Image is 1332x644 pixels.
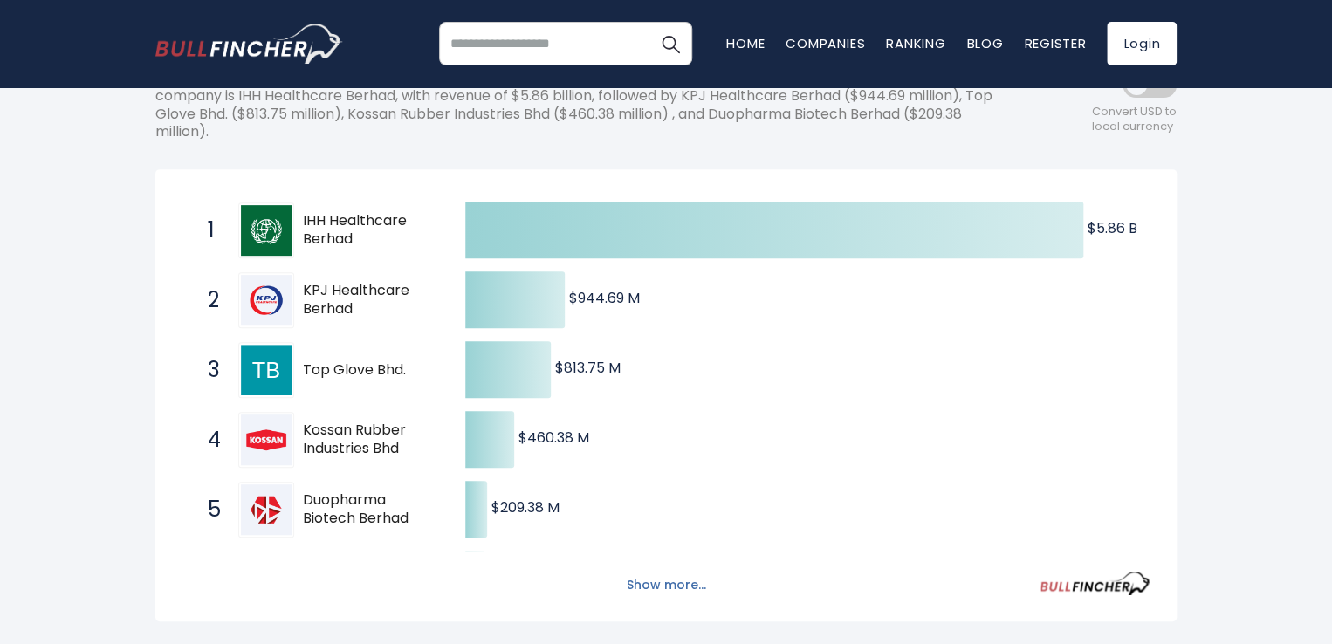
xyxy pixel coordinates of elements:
[303,491,435,528] span: Duopharma Biotech Berhad
[303,212,435,249] span: IHH Healthcare Berhad
[241,275,292,325] img: KPJ Healthcare Berhad
[966,34,1003,52] a: Blog
[1092,105,1177,134] span: Convert USD to local currency
[241,484,292,535] img: Duopharma Biotech Berhad
[241,205,292,256] img: IHH Healthcare Berhad
[155,24,343,64] img: bullfincher logo
[726,34,765,52] a: Home
[155,69,1020,141] p: The following shows the ranking of the largest Malaysian companies by revenue(TTM). The top-ranki...
[241,345,292,395] img: Top Glove Bhd.
[786,34,865,52] a: Companies
[616,571,717,599] button: Show more...
[1088,218,1137,238] text: $5.86 B
[569,288,640,308] text: $944.69 M
[303,361,435,380] span: Top Glove Bhd.
[155,24,343,64] a: Go to homepage
[518,428,589,448] text: $460.38 M
[199,285,216,315] span: 2
[199,425,216,455] span: 4
[1107,22,1177,65] a: Login
[303,282,435,319] span: KPJ Healthcare Berhad
[555,358,621,378] text: $813.75 M
[303,421,435,458] span: Kossan Rubber Industries Bhd
[199,216,216,245] span: 1
[199,355,216,385] span: 3
[649,22,692,65] button: Search
[241,414,292,465] img: Kossan Rubber Industries Bhd
[199,495,216,524] span: 5
[1024,34,1086,52] a: Register
[491,497,560,517] text: $209.38 M
[886,34,945,52] a: Ranking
